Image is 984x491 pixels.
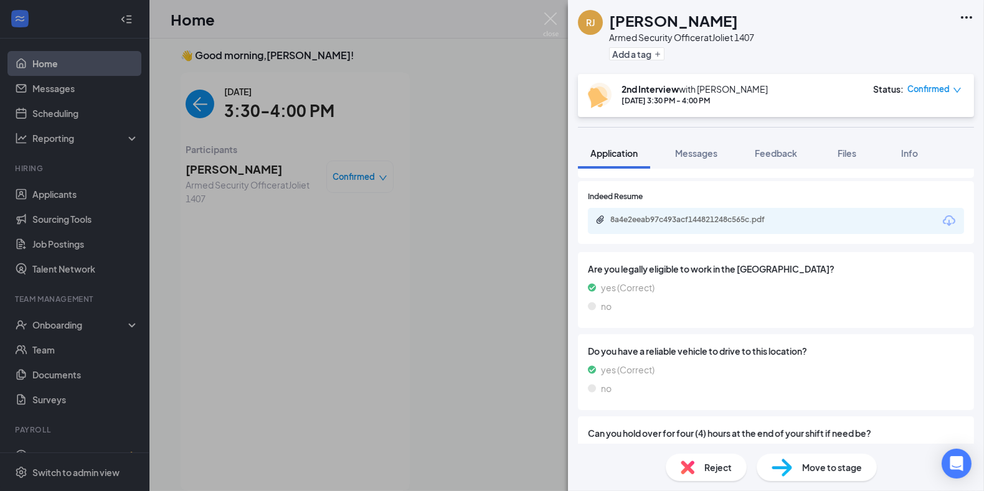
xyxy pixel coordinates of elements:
[942,449,972,479] div: Open Intercom Messenger
[610,215,785,225] div: 8a4e2eeab97c493acf144821248c565c.pdf
[838,147,856,159] span: Files
[609,31,754,44] div: Armed Security Officer at Joliet 1407
[586,16,595,29] div: RJ
[601,381,612,395] span: no
[675,147,717,159] span: Messages
[588,262,964,276] span: Are you legally eligible to work in the [GEOGRAPHIC_DATA]?
[622,83,768,95] div: with [PERSON_NAME]
[622,83,679,95] b: 2nd Interview
[901,147,918,159] span: Info
[609,10,738,31] h1: [PERSON_NAME]
[595,215,797,227] a: Paperclip8a4e2eeab97c493acf144821248c565c.pdf
[601,299,612,313] span: no
[959,10,974,25] svg: Ellipses
[942,213,957,228] svg: Download
[622,95,768,106] div: [DATE] 3:30 PM - 4:00 PM
[755,147,797,159] span: Feedback
[953,86,962,95] span: down
[907,83,950,95] span: Confirmed
[704,461,732,474] span: Reject
[654,50,661,58] svg: Plus
[588,426,964,440] span: Can you hold over for four (4) hours at the end of your shift if need be?
[588,191,643,203] span: Indeed Resume
[595,215,605,225] svg: Paperclip
[590,147,638,159] span: Application
[873,83,904,95] div: Status :
[588,344,964,358] span: Do you have a reliable vehicle to drive to this location?
[601,363,655,376] span: yes (Correct)
[802,461,862,474] span: Move to stage
[609,47,665,60] button: PlusAdd a tag
[601,281,655,294] span: yes (Correct)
